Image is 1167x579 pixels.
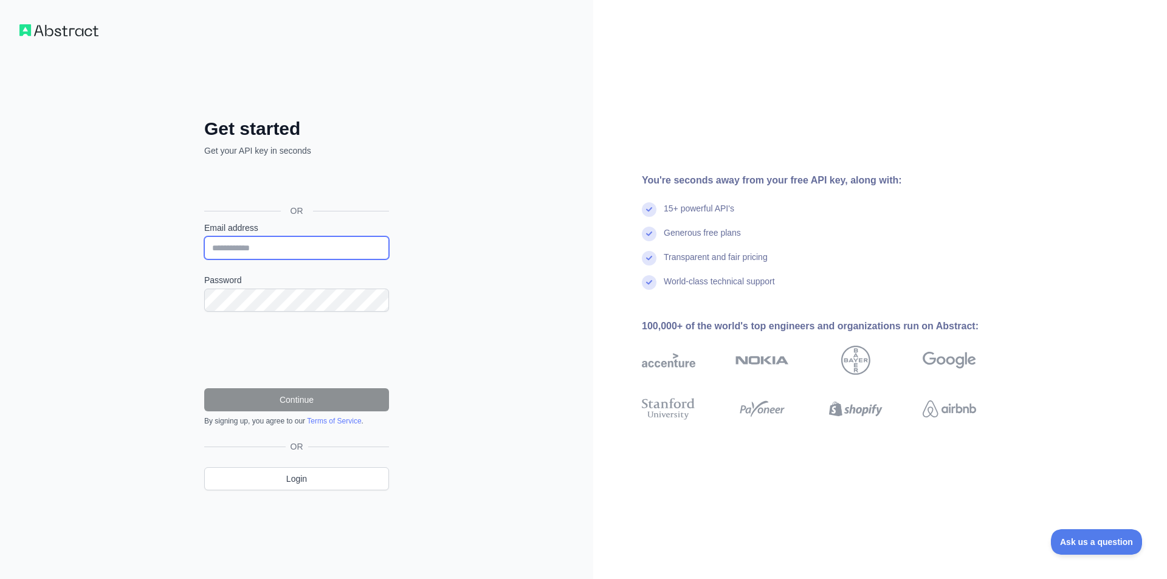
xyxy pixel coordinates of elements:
iframe: reCAPTCHA [204,326,389,374]
div: World-class technical support [664,275,775,300]
h2: Get started [204,118,389,140]
div: 15+ powerful API's [664,202,734,227]
div: By signing up, you agree to our . [204,416,389,426]
img: check mark [642,251,656,266]
span: OR [281,205,313,217]
button: Continue [204,388,389,411]
img: bayer [841,346,870,375]
img: nokia [735,346,789,375]
img: check mark [642,227,656,241]
img: airbnb [923,396,976,422]
img: accenture [642,346,695,375]
iframe: “使用 Google 账号登录”按钮 [198,170,393,197]
img: stanford university [642,396,695,422]
p: Get your API key in seconds [204,145,389,157]
img: check mark [642,202,656,217]
div: Generous free plans [664,227,741,251]
img: Workflow [19,24,98,36]
label: Email address [204,222,389,234]
img: payoneer [735,396,789,422]
a: Login [204,467,389,490]
img: shopify [829,396,883,422]
span: OR [286,440,308,453]
a: Terms of Service [307,417,361,425]
div: 100,000+ of the world's top engineers and organizations run on Abstract: [642,319,1015,334]
iframe: Toggle Customer Support [1051,529,1143,555]
img: google [923,346,976,375]
label: Password [204,274,389,286]
div: You're seconds away from your free API key, along with: [642,173,1015,188]
div: Transparent and fair pricing [664,251,768,275]
img: check mark [642,275,656,290]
